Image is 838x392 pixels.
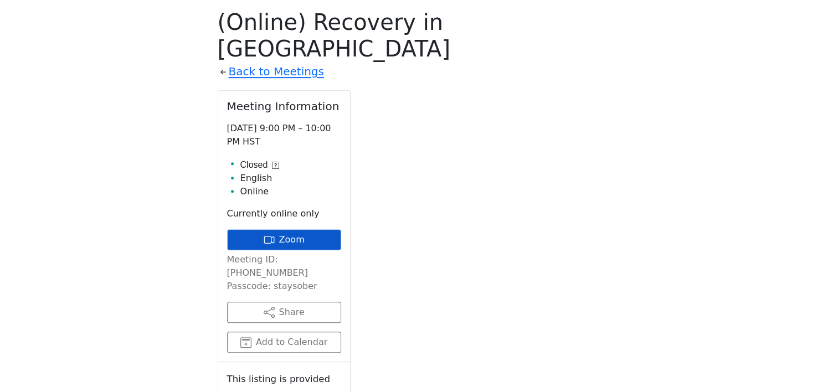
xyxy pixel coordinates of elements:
[240,158,280,172] button: Closed
[227,332,341,353] button: Add to Calendar
[227,229,341,250] a: Zoom
[227,302,341,323] button: Share
[240,158,268,172] span: Closed
[229,62,324,81] a: Back to Meetings
[227,207,341,220] p: Currently online only
[240,185,341,198] li: Online
[227,122,341,148] p: [DATE] 9:00 PM – 10:00 PM HST
[240,172,341,185] li: English
[227,253,341,293] p: Meeting ID: [PHONE_NUMBER] Passcode: staysober
[218,9,621,62] h1: (Online) Recovery in [GEOGRAPHIC_DATA]
[227,100,341,113] h2: Meeting Information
